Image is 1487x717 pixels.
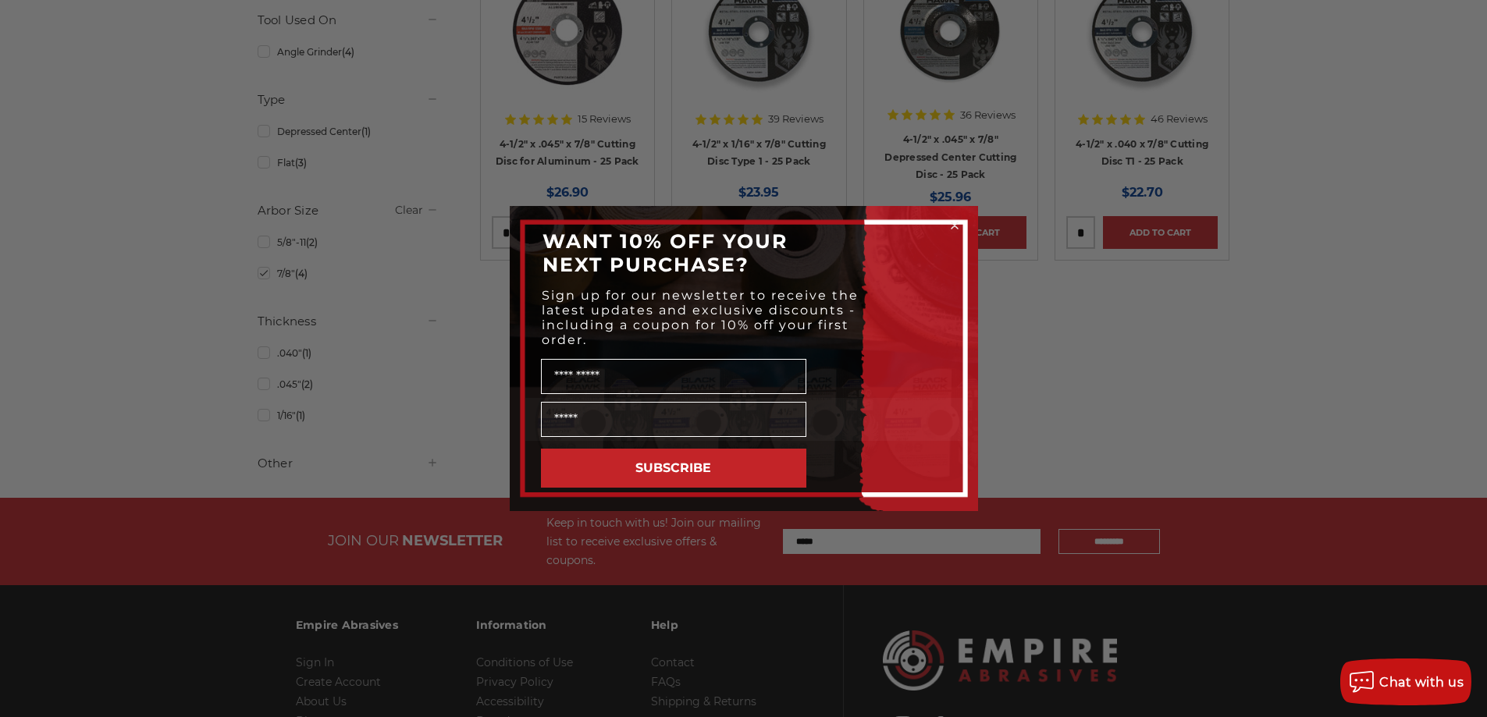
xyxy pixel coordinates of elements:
[1379,675,1464,690] span: Chat with us
[541,402,806,437] input: Email
[541,449,806,488] button: SUBSCRIBE
[947,218,962,233] button: Close dialog
[542,288,859,347] span: Sign up for our newsletter to receive the latest updates and exclusive discounts - including a co...
[1340,658,1471,705] button: Chat with us
[543,229,788,276] span: WANT 10% OFF YOUR NEXT PURCHASE?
